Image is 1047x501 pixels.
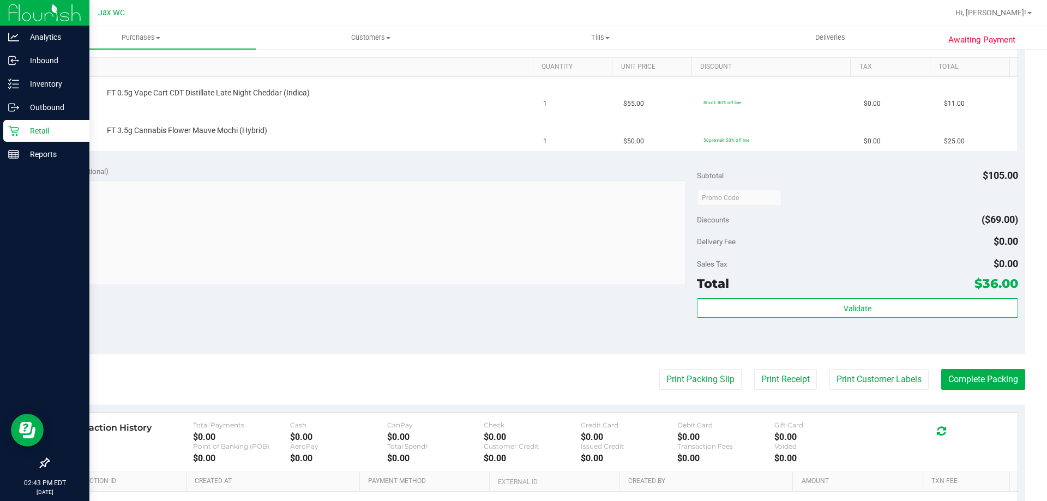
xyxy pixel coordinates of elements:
a: Created At [195,477,355,486]
p: Retail [19,124,85,137]
div: $0.00 [677,453,774,463]
div: $0.00 [774,453,871,463]
span: Subtotal [697,171,724,180]
span: $0.00 [994,258,1018,269]
span: Delivery Fee [697,237,736,246]
div: $0.00 [581,432,678,442]
div: Gift Card [774,421,871,429]
span: Discounts [697,210,729,230]
a: Transaction ID [64,477,182,486]
div: Total Payments [193,421,290,429]
span: Hi, [PERSON_NAME]! [955,8,1026,17]
button: Print Customer Labels [829,369,929,390]
button: Complete Packing [941,369,1025,390]
a: SKU [64,63,528,71]
div: Customer Credit [484,442,581,450]
a: Created By [628,477,789,486]
div: Point of Banking (POB) [193,442,290,450]
a: Purchases [26,26,256,49]
div: Debit Card [677,421,774,429]
span: Sales Tax [697,259,727,268]
span: $50.00 [623,136,644,147]
div: $0.00 [774,432,871,442]
a: Deliveries [715,26,945,49]
span: 1 [543,99,547,109]
span: FT 3.5g Cannabis Flower Mauve Mochi (Hybrid) [107,125,267,136]
span: $11.00 [944,99,965,109]
span: Jax WC [98,8,125,17]
a: Tax [859,63,926,71]
div: $0.00 [484,432,581,442]
div: Cash [290,421,387,429]
div: Total Spendr [387,442,484,450]
div: Issued Credit [581,442,678,450]
div: Credit Card [581,421,678,429]
span: Deliveries [801,33,860,43]
span: $0.00 [994,236,1018,247]
div: $0.00 [193,432,290,442]
div: $0.00 [387,453,484,463]
span: Tills [486,33,714,43]
div: $0.00 [387,432,484,442]
span: $55.00 [623,99,644,109]
p: Inbound [19,54,85,67]
a: Total [938,63,1005,71]
div: $0.00 [290,453,387,463]
span: FT 0.5g Vape Cart CDT Distillate Late Night Cheddar (Indica) [107,88,310,98]
div: AeroPay [290,442,387,450]
span: ($69.00) [982,214,1018,225]
input: Promo Code [697,190,781,206]
inline-svg: Outbound [8,102,19,113]
a: Customers [256,26,485,49]
div: $0.00 [193,453,290,463]
p: 02:43 PM EDT [5,478,85,488]
span: Awaiting Payment [948,34,1015,46]
a: Discount [700,63,846,71]
a: Tills [485,26,715,49]
p: Reports [19,148,85,161]
inline-svg: Retail [8,125,19,136]
p: Inventory [19,77,85,90]
div: $0.00 [290,432,387,442]
iframe: Resource center [11,414,44,446]
div: $0.00 [484,453,581,463]
inline-svg: Inventory [8,79,19,89]
span: $25.00 [944,136,965,147]
button: Validate [697,298,1018,318]
p: Analytics [19,31,85,44]
a: Amount [802,477,919,486]
span: $105.00 [983,170,1018,181]
div: CanPay [387,421,484,429]
span: $0.00 [864,99,881,109]
inline-svg: Inbound [8,55,19,66]
a: Unit Price [621,63,688,71]
div: Voided [774,442,871,450]
p: Outbound [19,101,85,114]
span: Purchases [26,33,256,43]
a: Quantity [541,63,608,71]
a: Txn Fee [931,477,1005,486]
span: $36.00 [974,276,1018,291]
span: Customers [256,33,485,43]
div: Check [484,421,581,429]
a: Payment Method [368,477,485,486]
p: [DATE] [5,488,85,496]
span: 50premall: 50% off line [703,137,749,143]
span: 80cdt: 80% off line [703,100,741,105]
div: $0.00 [581,453,678,463]
button: Print Receipt [754,369,817,390]
inline-svg: Reports [8,149,19,160]
span: Total [697,276,729,291]
span: $0.00 [864,136,881,147]
span: Validate [844,304,871,313]
div: $0.00 [677,432,774,442]
th: External ID [489,472,619,492]
div: Transaction Fees [677,442,774,450]
span: 1 [543,136,547,147]
inline-svg: Analytics [8,32,19,43]
button: Print Packing Slip [659,369,742,390]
